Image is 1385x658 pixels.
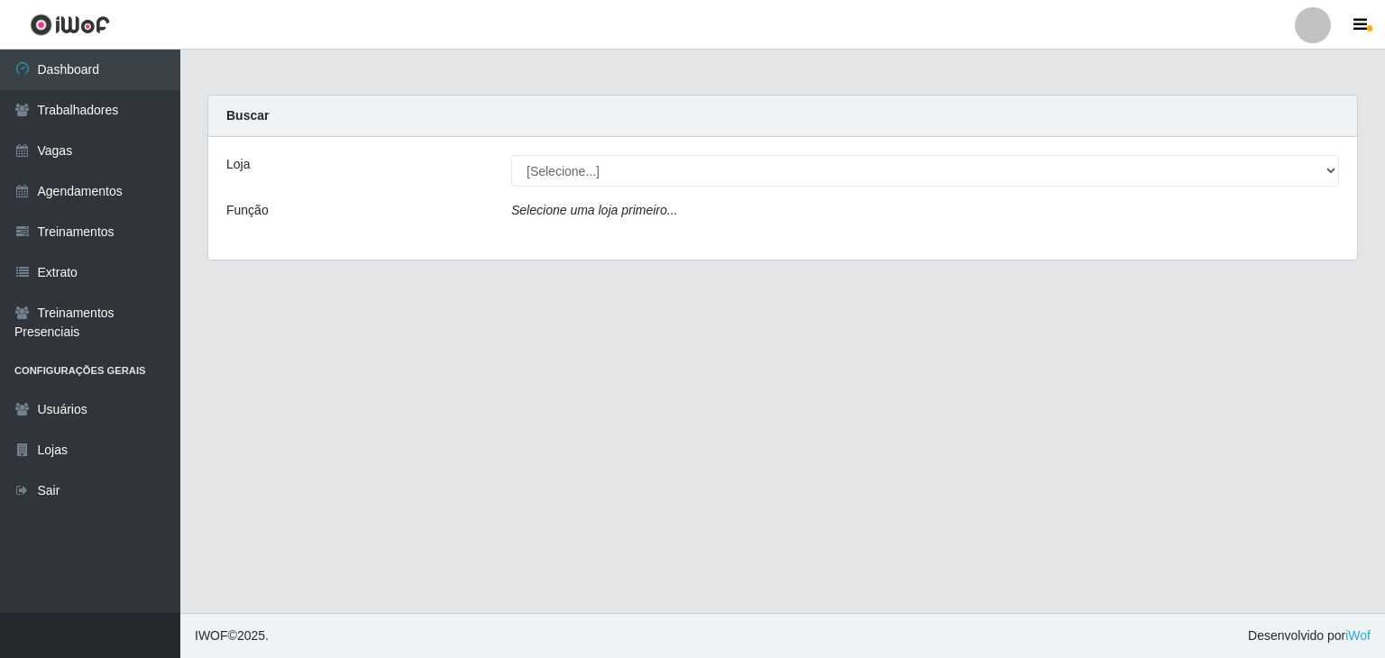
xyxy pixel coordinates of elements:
span: IWOF [195,628,228,643]
label: Loja [226,155,250,174]
img: CoreUI Logo [30,14,110,36]
a: iWof [1345,628,1371,643]
strong: Buscar [226,108,269,123]
span: © 2025 . [195,626,269,645]
i: Selecione uma loja primeiro... [511,203,677,217]
span: Desenvolvido por [1248,626,1371,645]
label: Função [226,201,269,220]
